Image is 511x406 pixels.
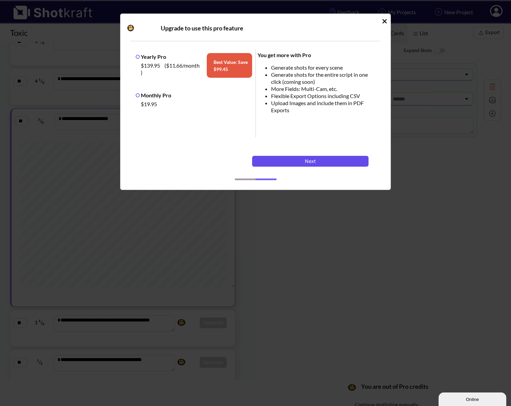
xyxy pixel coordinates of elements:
[271,64,377,71] li: Generate shots for every scene
[271,92,377,99] li: Flexible Export Options including CSV
[161,24,373,32] div: Upgrade to use this pro feature
[141,62,200,76] span: ( $11.66 /month )
[252,156,369,167] button: Next
[271,99,377,114] li: Upload Images and include them in PDF Exports
[120,14,391,190] div: Idle Modal
[126,23,136,33] img: Camera Icon
[136,53,166,60] label: Yearly Pro
[439,391,508,406] iframe: chat widget
[207,53,252,78] span: Best Value: Save $ 99.45
[271,71,377,85] li: Generate shots for the entire script in one click (coming soon)
[139,60,203,78] div: $139.95
[136,92,171,98] label: Monthly Pro
[258,51,377,58] div: You get more with Pro
[271,85,377,92] li: More Fields: Multi-Cam, etc.
[139,99,252,109] div: $19.95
